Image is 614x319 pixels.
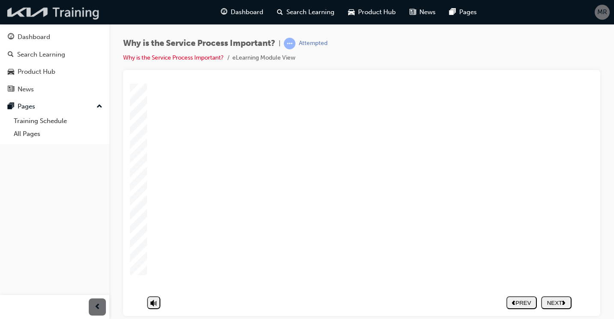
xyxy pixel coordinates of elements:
[284,38,295,49] span: learningRecordVerb_ATTEMPT-icon
[18,67,55,77] div: Product Hub
[279,39,280,48] span: |
[277,7,283,18] span: search-icon
[8,51,14,59] span: search-icon
[18,32,50,42] div: Dashboard
[3,64,106,80] a: Product Hub
[449,7,456,18] span: pages-icon
[3,47,106,63] a: Search Learning
[442,3,484,21] a: pages-iconPages
[3,99,106,114] button: Pages
[358,7,396,17] span: Product Hub
[18,84,34,94] div: News
[3,29,106,45] a: Dashboard
[232,53,295,63] li: eLearning Module View
[299,39,328,48] div: Attempted
[8,68,14,76] span: car-icon
[231,7,263,17] span: Dashboard
[3,27,106,99] button: DashboardSearch LearningProduct HubNews
[10,127,106,141] a: All Pages
[8,86,14,93] span: news-icon
[94,302,101,313] span: prev-icon
[341,3,403,21] a: car-iconProduct Hub
[214,3,270,21] a: guage-iconDashboard
[419,7,436,17] span: News
[123,39,275,48] span: Why is the Service Process Important?
[270,3,341,21] a: search-iconSearch Learning
[286,7,334,17] span: Search Learning
[96,101,102,112] span: up-icon
[221,7,227,18] span: guage-icon
[403,3,442,21] a: news-iconNews
[8,103,14,111] span: pages-icon
[348,7,355,18] span: car-icon
[595,5,610,20] button: MR
[10,114,106,128] a: Training Schedule
[597,7,607,17] span: MR
[18,102,35,111] div: Pages
[3,81,106,97] a: News
[409,7,416,18] span: news-icon
[8,33,14,41] span: guage-icon
[123,54,224,61] a: Why is the Service Process Important?
[17,50,65,60] div: Search Learning
[459,7,477,17] span: Pages
[4,3,103,21] img: kia-training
